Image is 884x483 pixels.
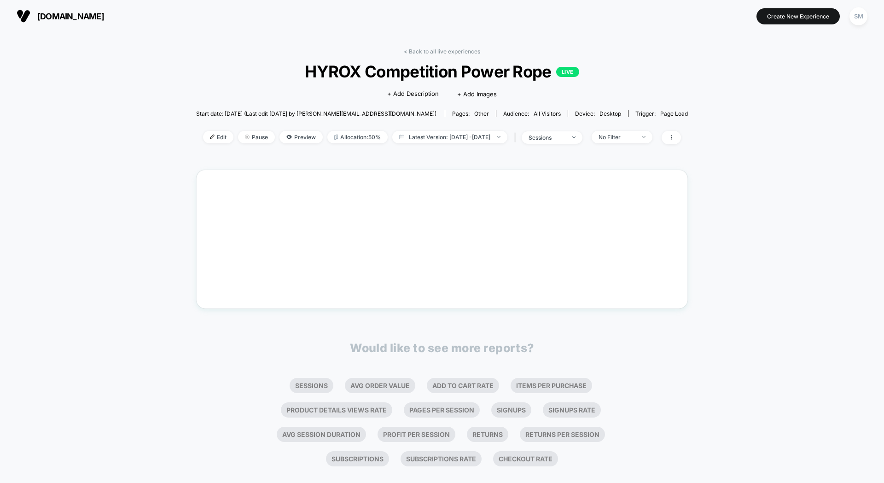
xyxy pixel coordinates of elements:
[277,427,366,442] li: Avg Session Duration
[849,7,867,25] div: SM
[245,135,250,139] img: end
[238,131,275,143] span: Pause
[599,134,635,141] div: No Filter
[556,67,579,77] p: LIVE
[378,427,455,442] li: Profit Per Session
[427,378,499,393] li: Add To Cart Rate
[520,427,605,442] li: Returns Per Session
[660,110,688,117] span: Page Load
[642,136,646,138] img: end
[387,89,439,99] span: + Add Description
[467,427,508,442] li: Returns
[497,136,500,138] img: end
[196,110,436,117] span: Start date: [DATE] (Last edit [DATE] by [PERSON_NAME][EMAIL_ADDRESS][DOMAIN_NAME])
[345,378,415,393] li: Avg Order Value
[281,402,392,418] li: Product Details Views Rate
[847,7,870,26] button: SM
[37,12,104,21] span: [DOMAIN_NAME]
[491,402,531,418] li: Signups
[457,90,497,98] span: + Add Images
[512,131,522,144] span: |
[327,131,388,143] span: Allocation: 50%
[404,402,480,418] li: Pages Per Session
[635,110,688,117] div: Trigger:
[334,135,338,140] img: rebalance
[543,402,601,418] li: Signups Rate
[404,48,480,55] a: < Back to all live experiences
[756,8,840,24] button: Create New Experience
[599,110,621,117] span: desktop
[17,9,30,23] img: Visually logo
[493,451,558,466] li: Checkout Rate
[503,110,561,117] div: Audience:
[399,135,404,139] img: calendar
[221,62,663,81] span: HYROX Competition Power Rope
[511,378,592,393] li: Items Per Purchase
[326,451,389,466] li: Subscriptions
[401,451,482,466] li: Subscriptions Rate
[474,110,489,117] span: other
[203,131,233,143] span: Edit
[210,135,215,139] img: edit
[529,134,565,141] div: sessions
[350,341,534,355] p: Would like to see more reports?
[392,131,507,143] span: Latest Version: [DATE] - [DATE]
[290,378,333,393] li: Sessions
[452,110,489,117] div: Pages:
[279,131,323,143] span: Preview
[572,136,576,138] img: end
[568,110,628,117] span: Device:
[14,9,107,24] button: [DOMAIN_NAME]
[534,110,561,117] span: All Visitors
